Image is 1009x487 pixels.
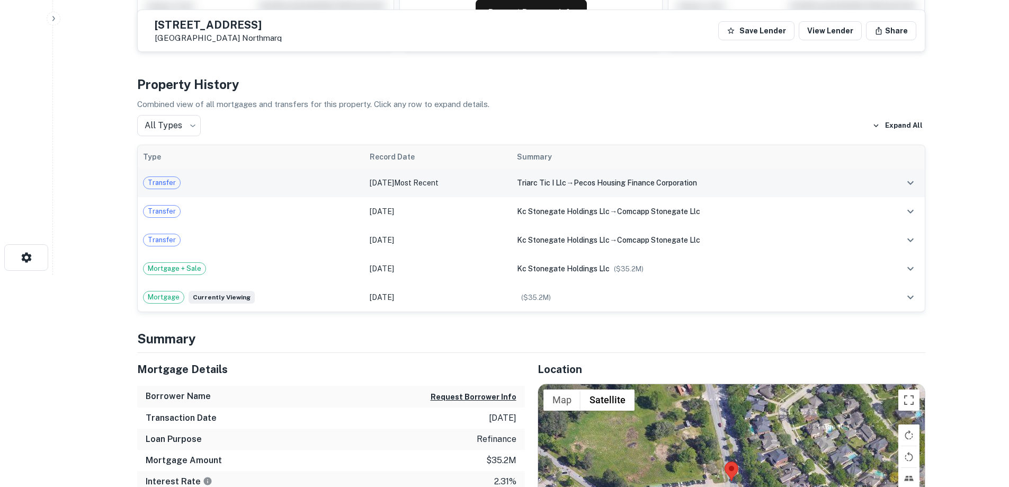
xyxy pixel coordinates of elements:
span: kc stonegate holdings llc [517,207,610,216]
button: Show street map [543,389,581,411]
td: [DATE] [364,169,512,197]
td: [DATE] [364,197,512,226]
button: Request Borrower Info [431,391,516,403]
td: [DATE] [364,254,512,283]
h6: Transaction Date [146,412,217,424]
span: Mortgage + Sale [144,263,206,274]
h5: Location [538,361,925,377]
a: Northmarq [242,33,282,42]
p: refinance [477,433,516,446]
th: Type [138,145,365,169]
button: Toggle fullscreen view [898,389,919,411]
button: expand row [901,288,919,306]
span: ($ 35.2M ) [614,265,644,273]
h4: Property History [137,75,925,94]
a: View Lender [799,21,862,40]
span: ($ 35.2M ) [521,294,551,302]
div: → [517,206,866,217]
button: Save Lender [718,21,794,40]
span: Mortgage [144,292,184,303]
iframe: Chat Widget [956,368,1009,419]
p: [DATE] [489,412,516,424]
h5: [STREET_ADDRESS] [155,20,282,30]
span: Currently viewing [189,291,255,304]
span: triarc tic i llc [517,179,566,187]
span: comcapp stonegate llc [617,207,700,216]
button: expand row [901,202,919,220]
div: All Types [137,115,201,136]
p: [GEOGRAPHIC_DATA] [155,33,282,43]
svg: The interest rates displayed on the website are for informational purposes only and may be report... [203,476,212,486]
span: pecos housing finance corporation [574,179,697,187]
span: Transfer [144,178,180,188]
button: Share [866,21,916,40]
h6: Mortgage Amount [146,454,222,467]
span: comcapp stonegate llc [617,236,700,244]
div: → [517,234,866,246]
span: kc stonegate holdings llc [517,236,610,244]
h6: Loan Purpose [146,433,202,446]
button: expand row [901,260,919,278]
button: expand row [901,231,919,249]
p: $35.2m [486,454,516,467]
button: Expand All [870,118,925,134]
td: [DATE] [364,226,512,254]
th: Record Date [364,145,512,169]
span: Transfer [144,235,180,245]
div: → [517,177,866,189]
button: Rotate map clockwise [898,424,919,446]
span: Most Recent [394,179,439,187]
button: Show satellite imagery [581,389,635,411]
th: Summary [512,145,871,169]
p: Combined view of all mortgages and transfers for this property. Click any row to expand details. [137,98,925,111]
h4: Summary [137,329,925,348]
td: [DATE] [364,283,512,312]
span: kc stonegate holdings llc [517,264,610,273]
h5: Mortgage Details [137,361,525,377]
span: Transfer [144,206,180,217]
h6: Borrower Name [146,390,211,403]
button: expand row [901,174,919,192]
button: Rotate map counterclockwise [898,446,919,467]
